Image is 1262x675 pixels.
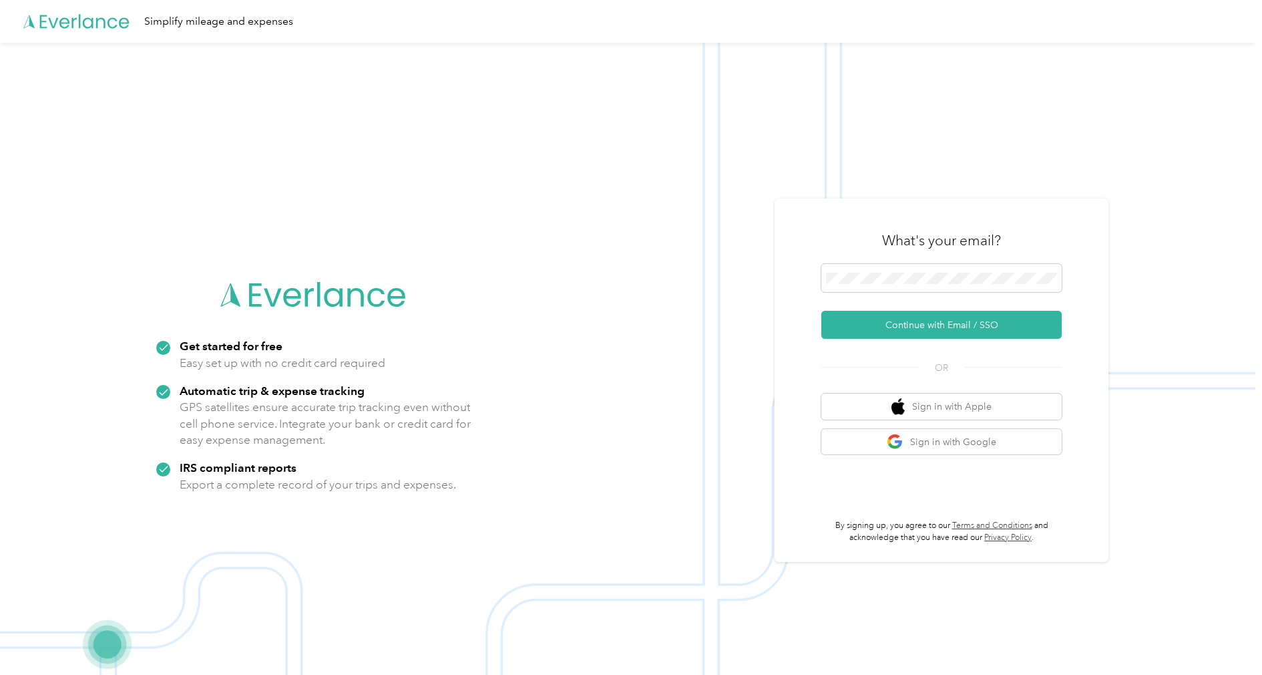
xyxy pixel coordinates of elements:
[180,460,296,475] strong: IRS compliant reports
[887,434,903,450] img: google logo
[882,231,1001,250] h3: What's your email?
[821,394,1062,420] button: apple logoSign in with Apple
[918,361,965,375] span: OR
[984,533,1032,543] a: Privacy Policy
[180,399,471,448] p: GPS satellites ensure accurate trip tracking even without cell phone service. Integrate your bank...
[821,311,1062,339] button: Continue with Email / SSO
[821,520,1062,543] p: By signing up, you agree to our and acknowledge that you have read our .
[891,398,905,415] img: apple logo
[821,429,1062,455] button: google logoSign in with Google
[180,339,282,353] strong: Get started for free
[180,384,365,398] strong: Automatic trip & expense tracking
[952,521,1032,531] a: Terms and Conditions
[144,13,293,30] div: Simplify mileage and expenses
[180,355,385,372] p: Easy set up with no credit card required
[180,477,456,493] p: Export a complete record of your trips and expenses.
[1187,600,1262,675] iframe: Everlance-gr Chat Button Frame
